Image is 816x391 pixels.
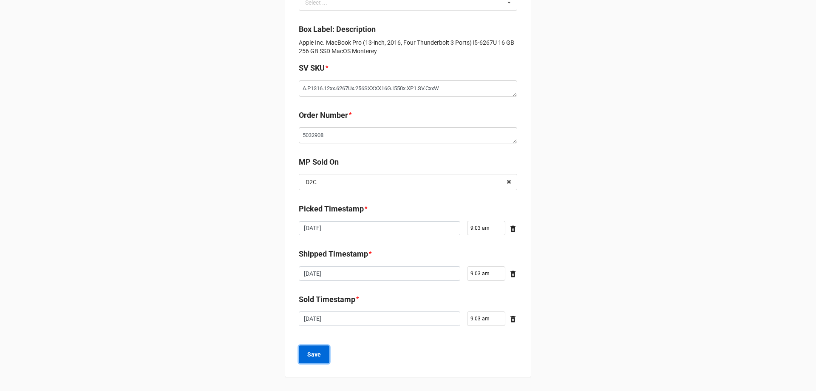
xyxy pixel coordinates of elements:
[299,62,325,74] label: SV SKU
[467,266,505,281] input: Time
[299,109,348,121] label: Order Number
[306,179,317,185] div: D2C
[299,266,460,281] input: Date
[299,203,364,215] label: Picked Timestamp
[299,25,376,34] b: Box Label: Description
[467,221,505,235] input: Time
[299,221,460,236] input: Date
[467,311,505,326] input: Time
[299,156,339,168] label: MP Sold On
[299,80,517,97] textarea: A.P1316.12xx.6267Ux.256SXXXX16G.I550x.XP1.SV.CxxW
[299,248,368,260] label: Shipped Timestamp
[299,345,329,363] button: Save
[307,350,321,359] b: Save
[299,294,355,305] label: Sold Timestamp
[299,311,460,326] input: Date
[299,127,517,143] textarea: 5032908
[299,38,517,55] p: Apple Inc. MacBook Pro (13-inch, 2016, Four Thunderbolt 3 Ports) i5-6267U 16 GB 256 GB SSD MacOS ...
